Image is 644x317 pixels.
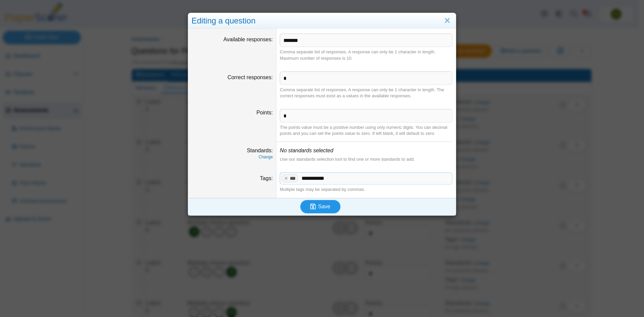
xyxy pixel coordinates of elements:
[247,148,273,153] label: Standards
[280,49,452,61] div: Comma separate list of responses. A response can only be 1 character in length. Maximum number of...
[318,204,330,209] span: Save
[442,15,452,27] a: Close
[280,124,452,137] div: The points value must be a positive number using only numeric digits. You can decimal points and ...
[280,156,452,162] div: Use our standards selection tool to find one or more standards to add.
[280,172,452,184] tags: ​
[256,110,273,115] label: Points
[283,176,289,180] x: remove tag
[280,148,333,153] i: No standards selected
[188,13,456,29] div: Editing a question
[223,37,273,42] label: Available responses
[300,200,340,213] button: Save
[260,175,273,181] label: Tags
[259,155,273,159] a: Change
[280,187,452,193] div: Multiple tags may be separated by commas.
[280,87,452,99] div: Comma separate list of responses. A response can only be 1 character in length. The correct respo...
[227,74,273,80] label: Correct responses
